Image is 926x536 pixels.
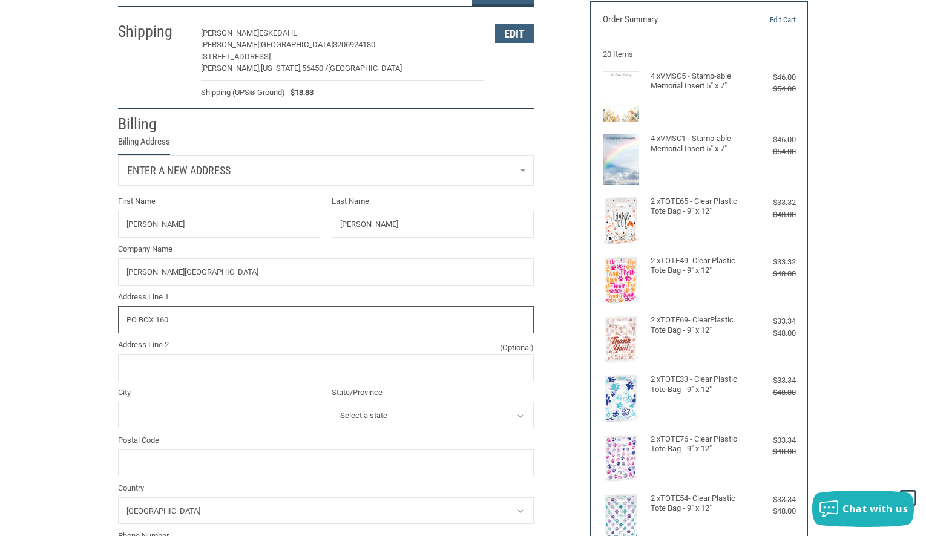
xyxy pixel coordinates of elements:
h4: 2 x TOTE69- ClearPlastic Tote Bag - 9" x 12" [651,315,744,335]
span: Shipping (UPS® Ground) [201,87,285,99]
div: $33.32 [747,256,796,268]
h4: 4 x VMSC1 - Stamp-able Memorial Insert 5" x 7" [651,134,744,154]
h4: 2 x TOTE76 - Clear Plastic Tote Bag - 9" x 12" [651,434,744,454]
span: [US_STATE], [261,64,302,73]
label: Last Name [332,195,534,208]
h4: 4 x VMSC5 - Stamp-able Memorial Insert 5" x 7" [651,71,744,91]
span: Enter a new address [127,164,231,177]
label: Postal Code [118,434,534,446]
span: Chat with us [842,502,908,515]
div: $33.34 [747,434,796,446]
div: $48.00 [747,209,796,221]
h4: 2 x TOTE33 - Clear Plastic Tote Bag - 9" x 12" [651,374,744,394]
h2: Shipping [118,22,189,42]
div: $48.00 [747,505,796,517]
div: $54.00 [747,83,796,95]
label: Address Line 1 [118,291,534,303]
button: Chat with us [812,491,914,527]
div: $46.00 [747,134,796,146]
div: $48.00 [747,387,796,399]
div: $33.34 [747,374,796,387]
h3: Order Summary [603,14,734,26]
h4: 2 x TOTE65 - Clear Plastic Tote Bag - 9" x 12" [651,197,744,217]
div: $46.00 [747,71,796,83]
div: $54.00 [747,146,796,158]
button: Edit [495,24,534,43]
div: $33.34 [747,494,796,506]
label: City [118,387,320,399]
h2: Billing [118,114,189,134]
span: 56450 / [302,64,328,73]
span: $18.83 [285,87,314,99]
span: [GEOGRAPHIC_DATA] [328,64,402,73]
small: (Optional) [500,342,534,354]
div: $33.32 [747,197,796,209]
label: Country [118,482,534,494]
span: [PERSON_NAME], [201,64,261,73]
label: State/Province [332,387,534,399]
span: Eskedahl [259,28,297,38]
legend: Billing Address [118,135,170,155]
span: [PERSON_NAME] [201,28,259,38]
span: [PERSON_NAME][GEOGRAPHIC_DATA] [201,40,333,49]
h4: 2 x TOTE49- Clear Plastic Tote Bag - 9" x 12" [651,256,744,276]
a: Edit Cart [734,14,795,26]
label: First Name [118,195,320,208]
label: Address Line 2 [118,339,534,351]
div: $48.00 [747,268,796,280]
h4: 2 x TOTE54- Clear Plastic Tote Bag - 9" x 12" [651,494,744,514]
div: $33.34 [747,315,796,327]
div: $48.00 [747,446,796,458]
h3: 20 Items [603,50,796,59]
a: Enter or select a different address [119,155,533,185]
div: $48.00 [747,327,796,339]
span: 3206924180 [333,40,375,49]
label: Company Name [118,243,534,255]
span: [STREET_ADDRESS] [201,52,271,61]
